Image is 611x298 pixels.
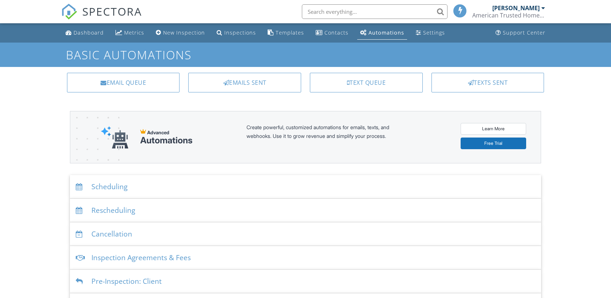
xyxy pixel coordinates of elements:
[74,29,104,36] div: Dashboard
[82,4,142,19] span: SPECTORA
[493,26,548,40] a: Support Center
[247,123,407,151] div: Create powerful, customized automations for emails, texts, and webhooks. Use it to grow revenue a...
[113,26,147,40] a: Metrics
[140,135,193,146] div: Automations
[163,29,205,36] div: New Inspection
[66,48,545,61] h1: Basic Automations
[310,73,423,92] a: Text Queue
[67,73,180,92] a: Email Queue
[124,29,144,36] div: Metrics
[101,126,129,149] img: automations-robot-e552d721053d9e86aaf3dd9a1567a1c0d6a99a13dc70ea74ca66f792d01d7f0c.svg
[461,123,526,135] a: Learn More
[503,29,545,36] div: Support Center
[461,138,526,149] a: Free Trial
[61,10,142,25] a: SPECTORA
[153,26,208,40] a: New Inspection
[368,29,404,36] div: Automations
[188,73,301,92] a: Emails Sent
[70,175,541,199] div: Scheduling
[70,270,541,293] div: Pre-Inspection: Client
[214,26,259,40] a: Inspections
[70,199,541,222] div: Rescheduling
[70,222,541,246] div: Cancellation
[472,12,545,19] div: American Trusted Home Inspections
[302,4,448,19] input: Search everything...
[357,26,407,40] a: Automations (Basic)
[313,26,351,40] a: Contacts
[265,26,307,40] a: Templates
[70,246,541,270] div: Inspection Agreements & Fees
[431,73,544,92] a: Texts Sent
[276,29,304,36] div: Templates
[61,4,77,20] img: The Best Home Inspection Software - Spectora
[147,130,169,135] span: Advanced
[324,29,348,36] div: Contacts
[492,4,540,12] div: [PERSON_NAME]
[413,26,448,40] a: Settings
[224,29,256,36] div: Inspections
[423,29,445,36] div: Settings
[70,111,119,192] img: advanced-banner-bg-f6ff0eecfa0ee76150a1dea9fec4b49f333892f74bc19f1b897a312d7a1b2ff3.png
[63,26,107,40] a: Dashboard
